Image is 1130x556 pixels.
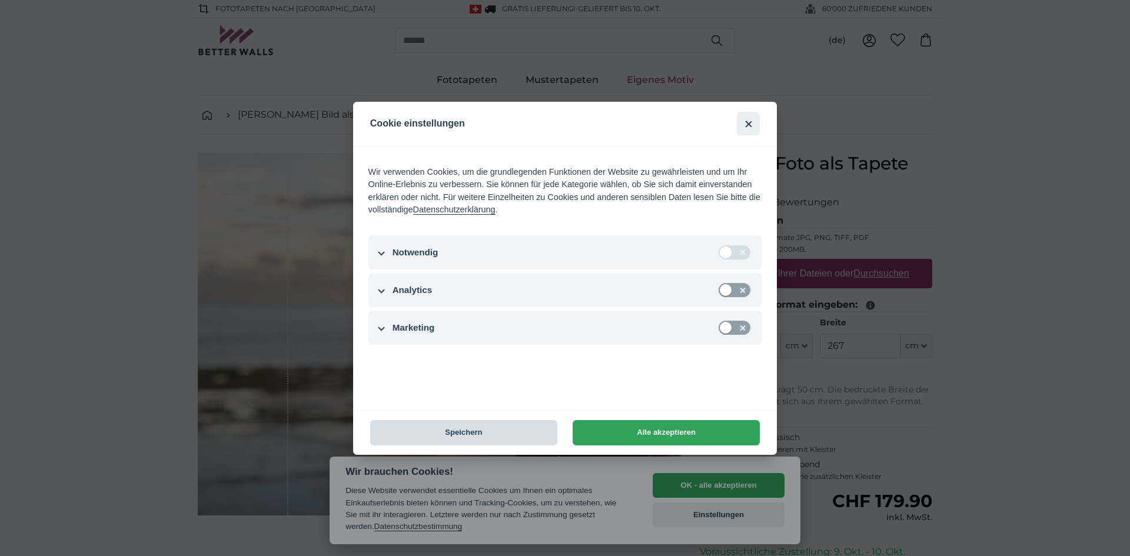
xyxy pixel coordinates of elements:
[368,273,762,307] button: Analytics
[413,205,496,215] a: Datenschutzerklärung
[370,102,683,146] h2: Cookie einstellungen
[368,311,762,345] button: Marketing
[573,420,760,445] button: Alle akzeptieren
[368,166,762,217] div: Wir verwenden Cookies, um die grundlegenden Funktionen der Website zu gewährleisten und um Ihr On...
[368,235,762,269] button: Notwendig
[370,420,557,445] button: Speichern
[737,112,760,135] button: schliessen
